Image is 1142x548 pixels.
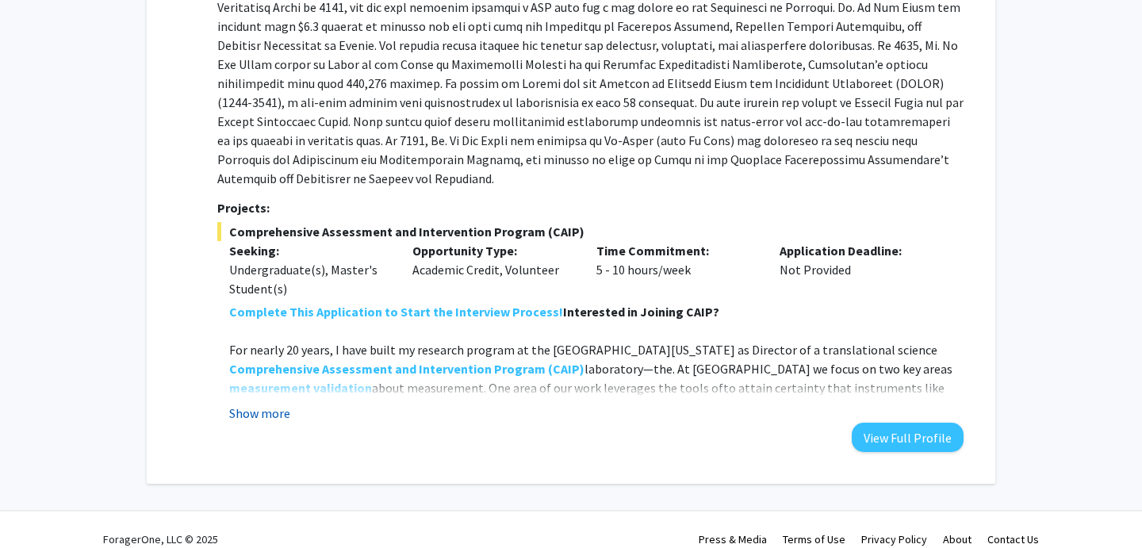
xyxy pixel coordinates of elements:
strong: Complete This Application to Start the Interview Process! [229,304,563,320]
button: Show more [229,404,290,423]
button: View Full Profile [852,423,964,452]
a: measurement validation [229,378,372,397]
div: 5 - 10 hours/week [584,241,768,298]
iframe: Chat [12,477,67,536]
a: About [943,532,971,546]
div: Undergraduate(s), Master's Student(s) [229,260,389,298]
strong: (CAIP) [548,361,584,377]
strong: Interested in Joining CAIP? [563,304,719,320]
a: Press & Media [699,532,767,546]
span: Comprehensive Assessment and Intervention Program (CAIP) [217,222,964,241]
a: Complete This Application to Start the Interview Process! [229,302,563,321]
strong: Projects: [217,200,270,216]
a: Privacy Policy [861,532,927,546]
p: Time Commitment: [596,241,757,260]
a: Contact Us [987,532,1039,546]
a: Comprehensive Assessment and Intervention Program (CAIP) [229,359,584,378]
p: Seeking: [229,241,389,260]
div: Not Provided [768,241,952,298]
a: Terms of Use [783,532,845,546]
strong: measurement validation [229,380,372,396]
div: Academic Credit, Volunteer [400,241,584,298]
strong: Comprehensive Assessment and Intervention Program [229,361,546,377]
p: Opportunity Type: [412,241,573,260]
p: Application Deadline: [780,241,940,260]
